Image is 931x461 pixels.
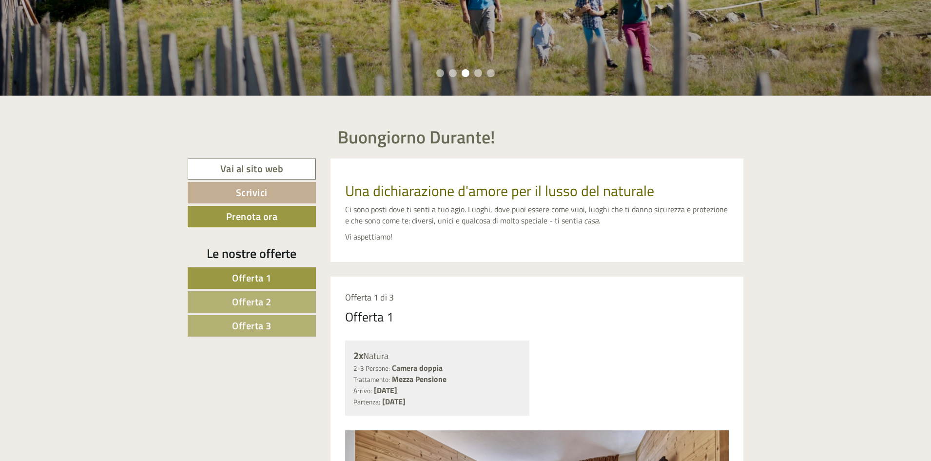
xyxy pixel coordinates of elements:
small: Partenza: [353,397,380,407]
b: [DATE] [382,396,406,407]
div: Le nostre offerte [188,244,316,262]
small: Trattamento: [353,375,390,384]
em: a [578,215,582,226]
button: Invia [333,253,385,274]
b: Mezza Pensione [392,373,446,385]
span: Offerta 1 di 3 [345,291,394,304]
b: Camera doppia [392,362,443,374]
small: 11:34 [15,47,140,54]
a: Scrivici [188,182,316,203]
span: Una dichiarazione d'amore per il lusso del naturale [345,180,654,202]
a: Prenota ora [188,206,316,227]
h1: Buongiorno Durante! [338,127,495,147]
div: [GEOGRAPHIC_DATA] [15,28,140,36]
div: Buon giorno, come possiamo aiutarla? [7,26,145,56]
span: Offerta 2 [232,294,272,309]
small: 2-3 Persone: [353,363,390,373]
small: Arrivo: [353,386,372,396]
b: [DATE] [374,384,397,396]
b: 2x [353,348,363,363]
span: Offerta 1 [232,270,272,285]
a: Vai al sito web [188,159,316,180]
div: Offerta 1 [345,308,394,326]
p: Ci sono posti dove ti senti a tuo agio. Luoghi, dove puoi essere come vuoi, luoghi che ti danno s... [345,204,729,226]
span: Offerta 3 [232,318,272,333]
p: Vi aspettiamo! [345,231,729,242]
em: casa [584,215,599,226]
div: Natura [353,349,522,363]
div: mercoledì [166,7,218,24]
